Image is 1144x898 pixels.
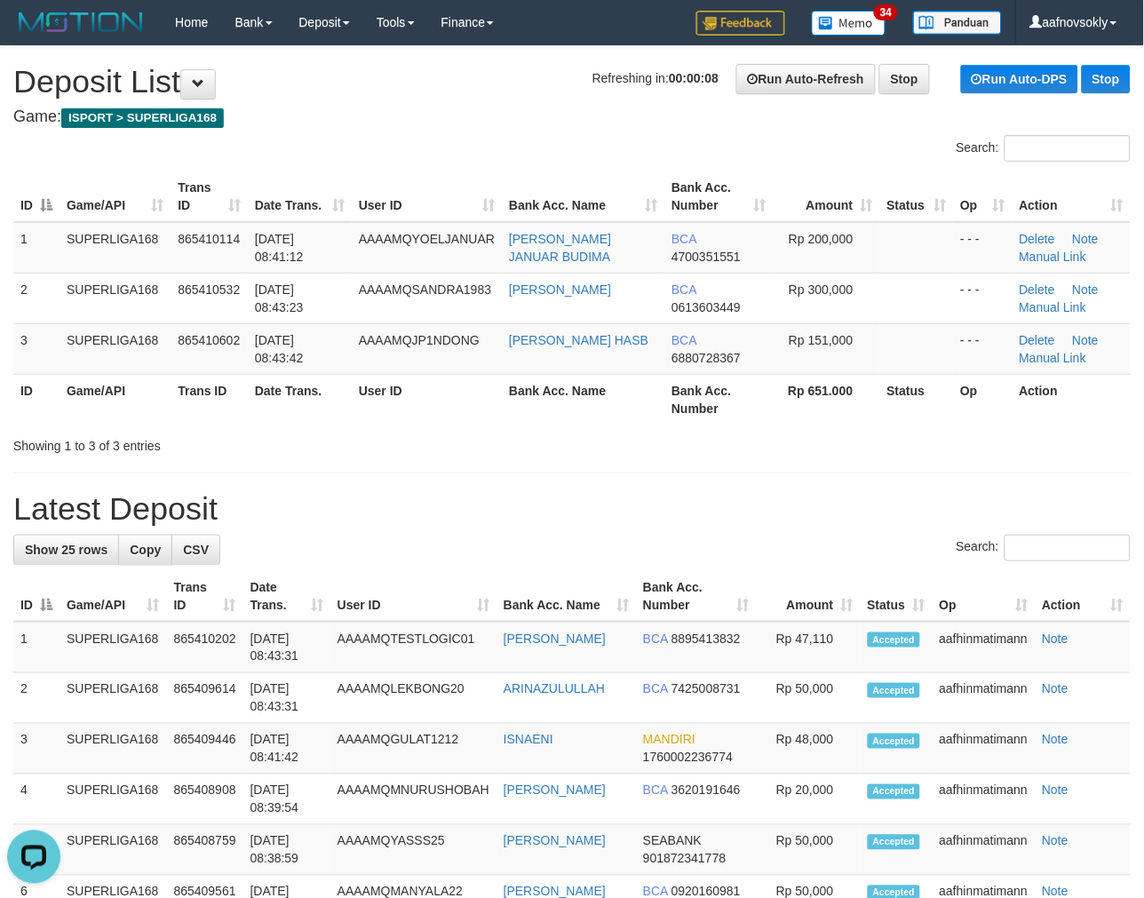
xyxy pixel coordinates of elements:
[167,825,243,876] td: 865408759
[13,430,464,455] div: Showing 1 to 3 of 3 entries
[1005,535,1131,561] input: Search:
[671,232,696,246] span: BCA
[60,673,167,724] td: SUPERLIGA168
[243,724,330,775] td: [DATE] 08:41:42
[1020,300,1087,314] a: Manual Link
[756,825,860,876] td: Rp 50,000
[167,673,243,724] td: 865409614
[957,135,1131,162] label: Search:
[868,632,921,648] span: Accepted
[868,683,921,698] span: Accepted
[60,222,171,274] td: SUPERLIGA168
[330,622,497,673] td: AAAAMQTESTLOGIC01
[243,571,330,622] th: Date Trans.: activate to sort column ascending
[736,64,876,94] a: Run Auto-Refresh
[1020,232,1055,246] a: Delete
[60,724,167,775] td: SUPERLIGA168
[359,232,495,246] span: AAAAMQYOELJANUAR
[13,571,60,622] th: ID: activate to sort column descending
[669,71,719,85] strong: 00:00:08
[868,784,921,799] span: Accepted
[879,64,930,94] a: Stop
[1073,232,1100,246] a: Note
[130,543,161,557] span: Copy
[774,374,880,425] th: Rp 651.000
[789,333,853,347] span: Rp 151,000
[171,171,248,222] th: Trans ID: activate to sort column ascending
[592,71,719,85] span: Refreshing in:
[13,374,60,425] th: ID
[1043,733,1069,747] a: Note
[671,783,741,798] span: Copy 3620191646 to clipboard
[60,171,171,222] th: Game/API: activate to sort column ascending
[509,232,611,264] a: [PERSON_NAME] JANUAR BUDIMA
[13,622,60,673] td: 1
[643,733,695,747] span: MANDIRI
[13,323,60,374] td: 3
[504,682,605,696] a: ARINAZULULLAH
[643,632,668,646] span: BCA
[243,622,330,673] td: [DATE] 08:43:31
[60,622,167,673] td: SUPERLIGA168
[178,333,240,347] span: 865410602
[167,775,243,825] td: 865408908
[812,11,886,36] img: Button%20Memo.svg
[504,632,606,646] a: [PERSON_NAME]
[874,4,898,20] span: 34
[61,108,224,128] span: ISPORT > SUPERLIGA168
[671,250,741,264] span: Copy 4700351551 to clipboard
[243,825,330,876] td: [DATE] 08:38:59
[756,571,860,622] th: Amount: activate to sort column ascending
[1043,834,1069,848] a: Note
[1020,282,1055,297] a: Delete
[953,323,1012,374] td: - - -
[248,374,352,425] th: Date Trans.
[13,535,119,565] a: Show 25 rows
[13,64,1131,99] h1: Deposit List
[671,333,696,347] span: BCA
[60,571,167,622] th: Game/API: activate to sort column ascending
[248,171,352,222] th: Date Trans.: activate to sort column ascending
[789,282,853,297] span: Rp 300,000
[671,351,741,365] span: Copy 6880728367 to clipboard
[880,374,954,425] th: Status
[1013,171,1131,222] th: Action: activate to sort column ascending
[60,775,167,825] td: SUPERLIGA168
[671,632,741,646] span: Copy 8895413832 to clipboard
[183,543,209,557] span: CSV
[774,171,880,222] th: Amount: activate to sort column ascending
[1073,282,1100,297] a: Note
[933,622,1036,673] td: aafhinmatimann
[953,273,1012,323] td: - - -
[1013,374,1131,425] th: Action
[933,724,1036,775] td: aafhinmatimann
[502,374,664,425] th: Bank Acc. Name
[243,775,330,825] td: [DATE] 08:39:54
[167,622,243,673] td: 865410202
[953,222,1012,274] td: - - -
[352,171,502,222] th: User ID: activate to sort column ascending
[957,535,1131,561] label: Search:
[1043,783,1069,798] a: Note
[880,171,954,222] th: Status: activate to sort column ascending
[13,673,60,724] td: 2
[13,775,60,825] td: 4
[953,374,1012,425] th: Op
[643,834,702,848] span: SEABANK
[1082,65,1131,93] a: Stop
[502,171,664,222] th: Bank Acc. Name: activate to sort column ascending
[933,825,1036,876] td: aafhinmatimann
[243,673,330,724] td: [DATE] 08:43:31
[60,825,167,876] td: SUPERLIGA168
[13,108,1131,126] h4: Game:
[13,724,60,775] td: 3
[756,673,860,724] td: Rp 50,000
[861,571,933,622] th: Status: activate to sort column ascending
[1036,571,1131,622] th: Action: activate to sort column ascending
[171,535,220,565] a: CSV
[643,751,733,765] span: Copy 1760002236774 to clipboard
[1005,135,1131,162] input: Search:
[643,783,668,798] span: BCA
[756,622,860,673] td: Rp 47,110
[643,682,668,696] span: BCA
